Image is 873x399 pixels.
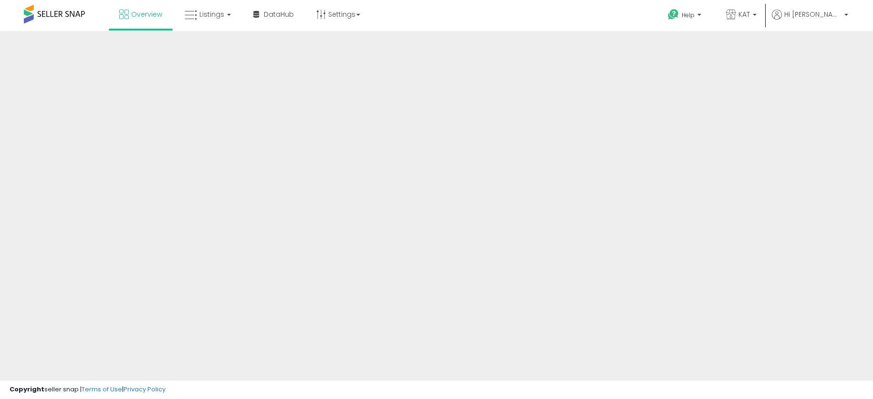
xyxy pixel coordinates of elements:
strong: Copyright [10,385,44,394]
a: Terms of Use [82,385,122,394]
a: Hi [PERSON_NAME] [772,10,848,31]
span: Overview [131,10,162,19]
span: Help [682,11,695,19]
span: Listings [199,10,224,19]
a: Help [660,1,711,31]
a: Privacy Policy [124,385,166,394]
i: Get Help [667,9,679,21]
div: seller snap | | [10,385,166,394]
span: DataHub [264,10,294,19]
span: KAT [738,10,750,19]
span: Hi [PERSON_NAME] [784,10,842,19]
